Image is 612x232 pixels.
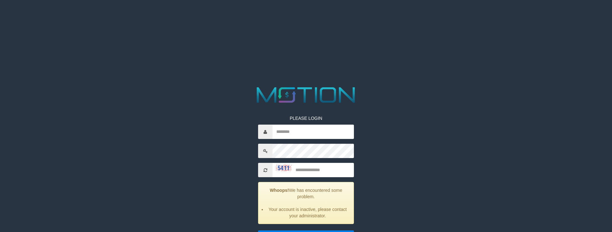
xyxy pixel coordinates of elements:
li: Your account is inactive, please contact your administrator. [266,206,348,219]
strong: Whoops! [270,188,289,193]
div: We has encountered some problem. [258,182,354,224]
p: PLEASE LOGIN [258,115,354,121]
img: MOTION_logo.png [252,84,359,105]
img: captcha [276,165,292,171]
